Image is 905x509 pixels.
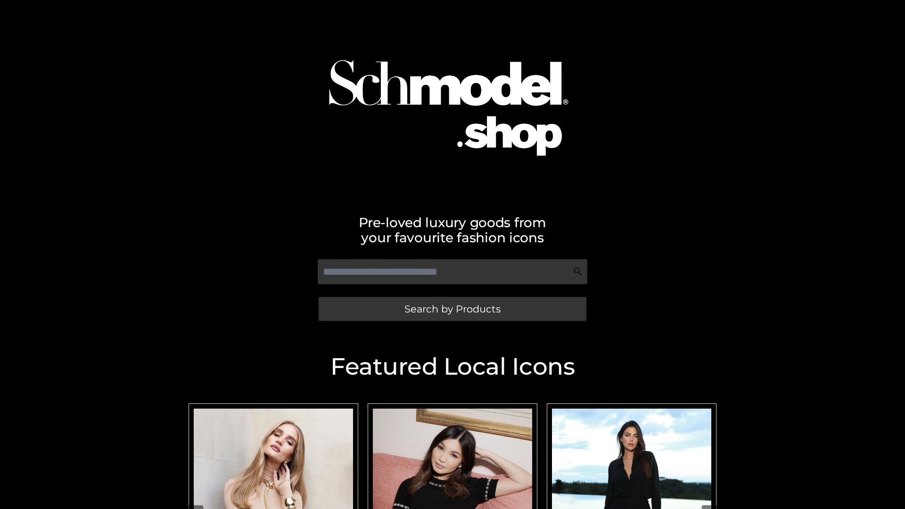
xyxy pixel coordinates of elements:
a: Search by Products [319,297,586,321]
h2: Featured Local Icons​ [184,355,721,378]
img: Search Icon [573,267,583,276]
h2: Pre-loved luxury goods from your favourite fashion icons [184,215,721,245]
span: Search by Products [404,304,501,314]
